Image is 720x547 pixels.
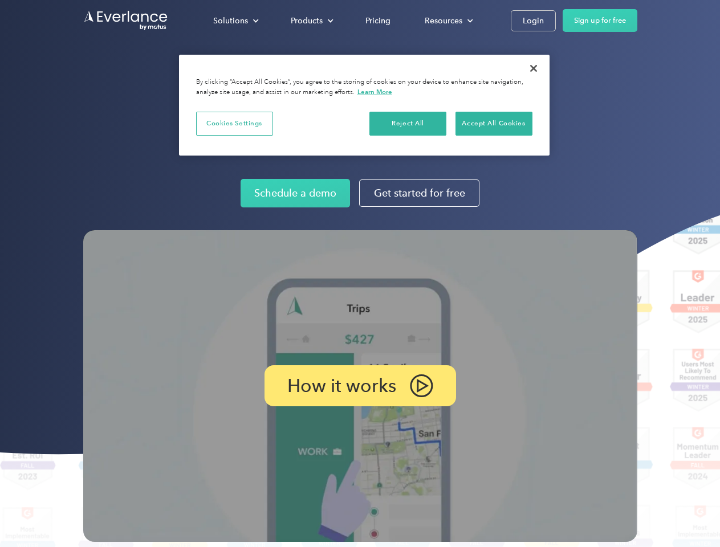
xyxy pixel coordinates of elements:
input: Submit [84,68,141,92]
button: Reject All [369,112,446,136]
button: Close [521,56,546,81]
div: Solutions [213,14,248,28]
div: Resources [413,11,482,31]
div: Resources [425,14,462,28]
div: Products [291,14,323,28]
p: How it works [287,379,396,393]
a: Get started for free [359,179,479,207]
div: By clicking “Accept All Cookies”, you agree to the storing of cookies on your device to enhance s... [196,77,532,97]
div: Cookie banner [179,55,550,156]
button: Accept All Cookies [455,112,532,136]
div: Products [279,11,343,31]
a: Login [511,10,556,31]
a: More information about your privacy, opens in a new tab [357,88,392,96]
a: Schedule a demo [241,179,350,207]
a: Pricing [354,11,402,31]
a: Sign up for free [563,9,637,32]
button: Cookies Settings [196,112,273,136]
div: Solutions [202,11,268,31]
div: Login [523,14,544,28]
div: Pricing [365,14,390,28]
a: Go to homepage [83,10,169,31]
div: Privacy [179,55,550,156]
